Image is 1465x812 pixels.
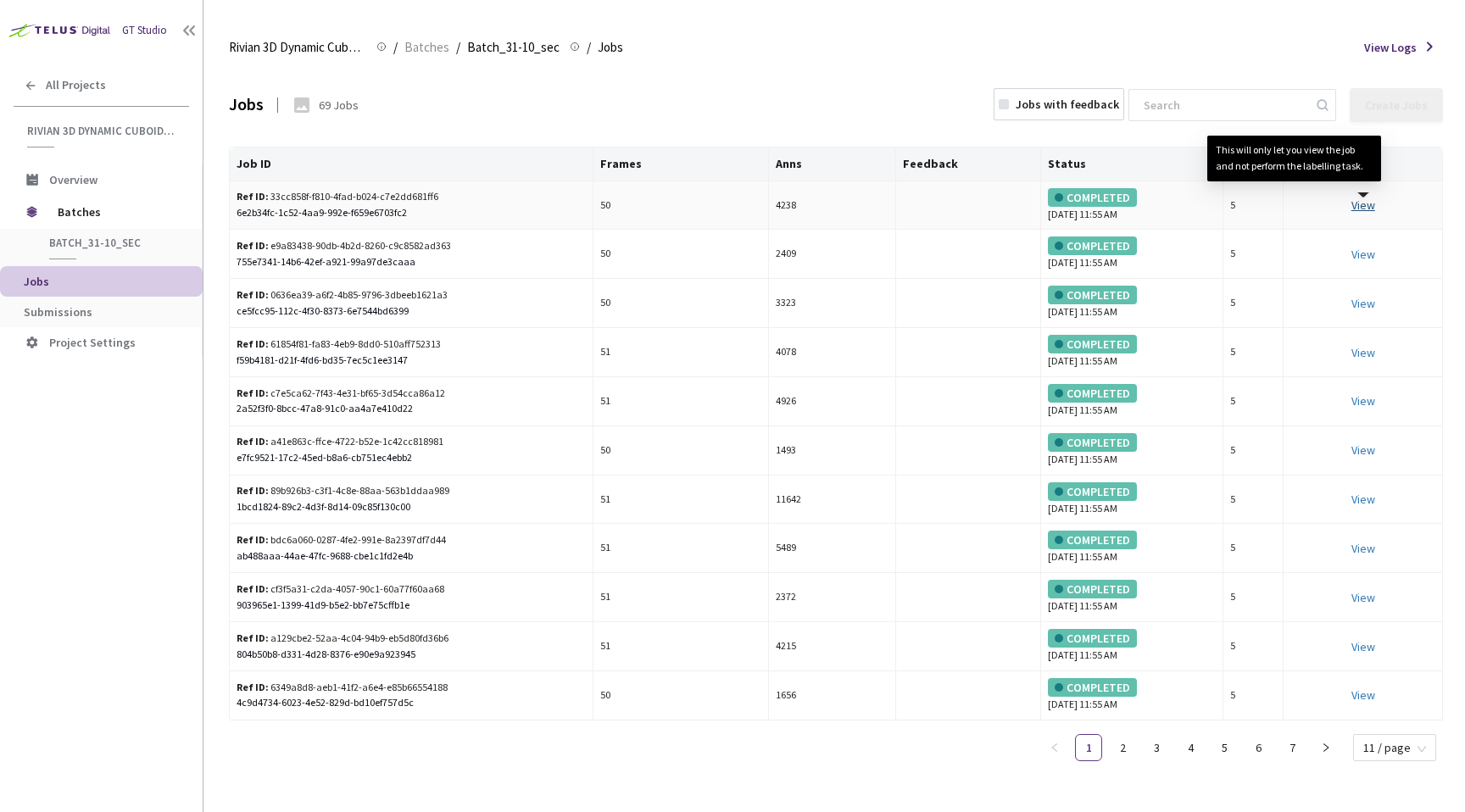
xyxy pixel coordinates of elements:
[1048,531,1216,565] div: [DATE] 11:55 AM
[1365,98,1428,112] div: Create Jobs
[237,336,454,353] div: 61854f81-fa83-4eb9-8dd0-510aff752313
[593,328,768,377] td: 51
[319,97,359,114] div: 69 Jobs
[49,172,97,187] span: Overview
[24,304,92,320] span: Submissions
[1351,247,1375,262] a: View
[49,236,175,250] span: Batch_31-10_sec
[1223,622,1284,671] td: 5
[49,335,136,350] span: Project Settings
[456,37,460,58] li: /
[1050,742,1060,753] span: left
[1212,735,1237,760] a: 5
[1048,580,1137,598] div: COMPLETED
[593,524,768,573] td: 51
[1223,671,1284,720] td: 5
[237,434,454,450] div: a41e863c-ffce-4722-b52e-1c42cc818981
[769,573,896,622] td: 2372
[1048,482,1216,517] div: [DATE] 11:55 AM
[769,622,896,671] td: 4215
[229,92,264,117] div: Jobs
[1048,236,1137,255] div: COMPLETED
[1351,197,1375,213] a: View
[769,279,896,328] td: 3323
[1279,735,1305,760] a: 7
[237,287,454,303] div: 0636ea39-a6f2-4b85-9796-3dbeeb1621a3
[593,476,768,525] td: 51
[27,124,179,138] span: Rivian 3D Dynamic Cuboids[2024-25]
[1223,426,1284,476] td: 5
[1223,230,1284,279] td: 5
[587,37,591,58] li: /
[46,78,106,92] span: All Projects
[1048,384,1216,419] div: [DATE] 11:55 AM
[237,681,269,693] b: Ref ID:
[401,37,453,56] a: Batches
[769,476,896,525] td: 11642
[593,181,768,231] td: 50
[1048,433,1137,452] div: COMPLETED
[896,147,1042,181] th: Feedback
[1048,531,1137,549] div: COMPLETED
[1048,188,1216,223] div: [DATE] 11:55 AM
[769,181,896,231] td: 4238
[1110,735,1135,760] a: 2
[237,647,586,663] div: 804b50b8-d331-4d28-8376-e90e9a923945
[593,230,768,279] td: 50
[1321,742,1331,753] span: right
[1048,629,1216,664] div: [DATE] 11:55 AM
[237,532,454,548] div: bdc6a060-0287-4fe2-991e-8a2397df7d44
[1143,734,1170,761] li: 3
[1075,734,1102,761] li: 1
[1178,735,1203,760] a: 4
[237,548,586,565] div: ab488aaa-44ae-47fc-9688-cbe1c1fd2e4b
[122,23,167,39] div: GT Studio
[1223,181,1284,231] td: 5
[593,671,768,720] td: 50
[1351,345,1375,360] a: View
[237,205,586,221] div: 6e2b34fc-1c52-4aa9-992e-f659e6703fc2
[769,328,896,377] td: 4078
[237,484,269,497] b: Ref ID:
[1211,734,1238,761] li: 5
[1048,580,1216,615] div: [DATE] 11:55 AM
[237,631,269,644] b: Ref ID:
[1048,286,1216,320] div: [DATE] 11:55 AM
[769,671,896,720] td: 1656
[237,353,586,369] div: f59b4181-d21f-4fd6-bd35-7ec5c1ee3147
[237,337,269,350] b: Ref ID:
[1351,687,1375,703] a: View
[1223,377,1284,426] td: 5
[237,483,454,499] div: 89b926b3-c3f1-4c8e-88aa-563b1ddaa989
[24,274,49,289] span: Jobs
[237,533,269,546] b: Ref ID:
[237,631,454,647] div: a129cbe2-52aa-4c04-94b9-eb5d80fd36b6
[404,37,449,58] span: Batches
[1109,734,1136,761] li: 2
[1177,734,1204,761] li: 4
[393,37,398,58] li: /
[1048,482,1137,501] div: COMPLETED
[1134,90,1314,120] input: Search
[1216,142,1373,175] div: This will only let you view the job and not perform the labelling task.
[1048,335,1216,370] div: [DATE] 11:55 AM
[1245,735,1271,760] a: 6
[1223,476,1284,525] td: 5
[237,450,586,466] div: e7fc9521-17c2-45ed-b8a6-cb751ec4ebb2
[58,195,174,229] span: Batches
[769,377,896,426] td: 4926
[1351,541,1375,556] a: View
[1144,735,1169,760] a: 3
[237,435,269,448] b: Ref ID:
[237,598,586,614] div: 903965e1-1399-41d9-b5e2-bb7e75cffb1e
[1041,734,1068,761] li: Previous Page
[1048,236,1216,271] div: [DATE] 11:55 AM
[593,573,768,622] td: 51
[237,680,454,696] div: 6349a8d8-aeb1-41f2-a6e4-e85b66554188
[1016,96,1119,113] div: Jobs with feedback
[1351,590,1375,605] a: View
[769,230,896,279] td: 2409
[467,37,560,58] span: Batch_31-10_sec
[230,147,593,181] th: Job ID
[593,377,768,426] td: 51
